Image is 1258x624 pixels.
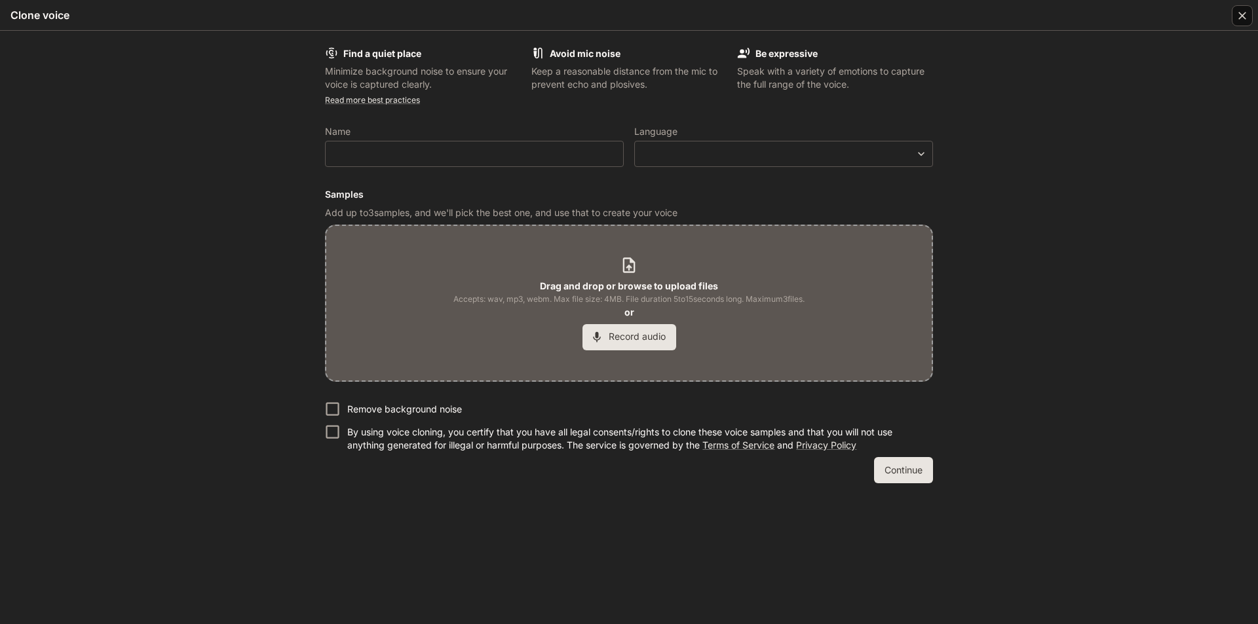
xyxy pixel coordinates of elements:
button: Continue [874,457,933,483]
p: Add up to 3 samples, and we'll pick the best one, and use that to create your voice [325,206,933,219]
span: Accepts: wav, mp3, webm. Max file size: 4MB. File duration 5 to 15 seconds long. Maximum 3 files. [453,293,805,306]
p: Keep a reasonable distance from the mic to prevent echo and plosives. [531,65,727,91]
b: or [624,306,634,318]
p: Speak with a variety of emotions to capture the full range of the voice. [737,65,933,91]
p: Minimize background noise to ensure your voice is captured clearly. [325,65,521,91]
a: Terms of Service [702,439,774,450]
b: Be expressive [755,48,818,59]
p: By using voice cloning, you certify that you have all legal consents/rights to clone these voice ... [347,426,923,452]
button: Record audio [582,324,676,350]
b: Find a quiet place [343,48,421,59]
p: Name [325,127,351,136]
div: ​ [635,147,932,160]
p: Remove background noise [347,403,462,416]
a: Privacy Policy [796,439,856,450]
p: Language [634,127,677,136]
b: Drag and drop or browse to upload files [540,280,718,291]
h5: Clone voice [10,8,69,22]
a: Read more best practices [325,95,420,105]
b: Avoid mic noise [550,48,620,59]
h6: Samples [325,188,933,201]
